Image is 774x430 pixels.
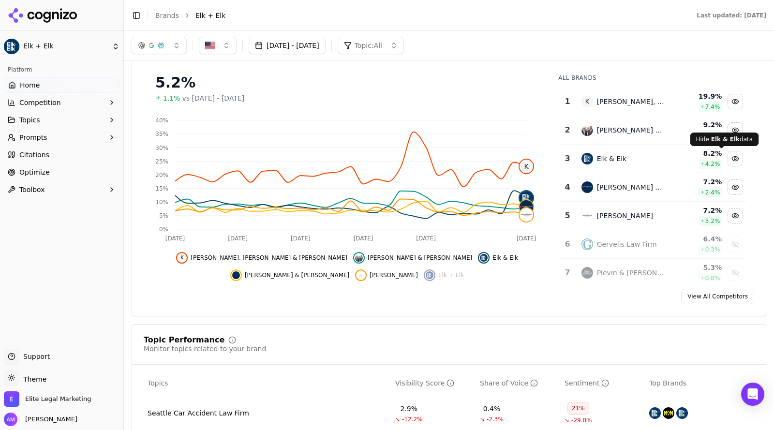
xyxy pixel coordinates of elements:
tspan: [DATE] [354,235,373,242]
tr: 1K[PERSON_NAME], [PERSON_NAME] & [PERSON_NAME]19.9%7.4%Hide kisling, nestico & redick data [559,88,746,116]
div: [PERSON_NAME] & [PERSON_NAME] [597,125,667,135]
img: slater & zurz [520,200,533,214]
tspan: [DATE] [228,235,248,242]
tspan: 5% [159,212,168,219]
div: 0.4% [483,404,501,414]
div: Open Intercom Messenger [741,383,764,406]
a: Brands [155,12,179,19]
tr: 7plevin & gallucciPlevin & [PERSON_NAME]5.3%0.8%Show plevin & gallucci data [559,259,746,287]
div: 2 [563,124,571,136]
div: 6.4 % [674,234,722,244]
img: cooper elliott [357,271,365,279]
div: Monitor topics related to your brand [144,344,266,354]
span: Prompts [19,133,47,142]
th: Topics [144,372,391,394]
img: cooper elliott [581,210,593,222]
button: Hide tittle & perlmuter data [728,122,743,138]
div: [PERSON_NAME], [PERSON_NAME] & [PERSON_NAME] [597,97,667,106]
span: 0.8 % [705,274,720,282]
span: Topic: All [355,41,382,50]
img: tittle & perlmuter [581,124,593,136]
tspan: 10% [155,199,168,206]
span: 2.4 % [705,189,720,196]
tspan: [DATE] [517,235,536,242]
tr: 5cooper elliott[PERSON_NAME]7.2%3.2%Hide cooper elliott data [559,202,746,230]
span: -12.2% [402,415,422,423]
span: Elk + Elk [438,271,464,279]
span: [PERSON_NAME] [370,271,418,279]
img: slater & zurz [232,271,240,279]
span: Top Brands [649,378,686,388]
a: Optimize [4,164,119,180]
div: Gervelis Law Firm [597,239,657,249]
div: 5 [563,210,571,222]
span: 3.2 % [705,217,720,225]
span: 7.4 % [705,103,720,111]
th: visibilityScore [391,372,476,394]
div: 5.3 % [674,263,722,272]
span: Elite Legal Marketing [25,395,91,403]
span: [PERSON_NAME], [PERSON_NAME] & [PERSON_NAME] [191,254,347,262]
div: Topic Performance [144,336,224,344]
span: 4.2 % [705,160,720,168]
button: Toolbox [4,182,119,197]
a: Seattle Car Accident Law Firm [148,408,249,418]
span: Support [19,352,50,361]
img: gervelis law firm [581,238,593,250]
th: shareOfVoice [476,372,561,394]
div: 8.2 % [674,148,722,158]
div: Sentiment [565,378,609,388]
img: elk & elk [581,153,593,164]
img: elk & elk [480,254,488,262]
img: Alex Morris [4,413,17,426]
tspan: 30% [155,145,168,151]
div: 6 [563,238,571,250]
div: Visibility Score [395,378,454,388]
span: K [581,96,593,107]
div: 7.2 % [674,206,722,215]
button: Show elk + elk data [424,269,464,281]
span: Citations [19,150,49,160]
button: Show plevin & gallucci data [728,265,743,281]
img: Elk + Elk [4,39,19,54]
div: Last updated: [DATE] [697,12,766,19]
button: Prompts [4,130,119,145]
button: Hide elk & elk data [728,151,743,166]
span: 0.3 % [705,246,720,253]
span: K [178,254,186,262]
span: Toolbox [19,185,45,194]
tspan: [DATE] [291,235,311,242]
span: Elk + Elk [195,11,225,20]
button: Hide cooper elliott data [355,269,418,281]
div: 21% [567,402,589,415]
button: Hide kisling, nestico & redick data [176,252,347,264]
button: Hide cooper elliott data [728,208,743,223]
div: Platform [4,62,119,77]
button: Hide slater & zurz data [230,269,349,281]
span: K [520,160,533,173]
span: [PERSON_NAME] [21,415,77,424]
button: Hide elk & elk data [478,252,518,264]
div: 7 [563,267,571,279]
tspan: 20% [155,172,168,178]
span: ↘ [395,415,400,423]
span: Elk + Elk [23,42,108,51]
th: Top Brands [645,372,754,394]
span: Elk & Elk [492,254,518,262]
nav: breadcrumb [155,11,677,20]
button: Show gervelis law firm data [728,237,743,252]
tr: 3elk & elkElk & Elk8.2%4.2%Hide elk & elk data [559,145,746,173]
img: United States [205,41,215,50]
tspan: 15% [155,185,168,192]
span: ↘ [565,416,569,424]
button: Hide slater & zurz data [728,179,743,195]
span: ↘ [480,415,485,423]
span: 1.1% [163,93,180,103]
img: elk & elk [520,191,533,205]
div: 19.9 % [674,91,722,101]
div: 2.9% [400,404,417,414]
img: Elite Legal Marketing [4,391,19,407]
button: [DATE] - [DATE] [249,37,326,54]
span: [PERSON_NAME] & [PERSON_NAME] [245,271,349,279]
